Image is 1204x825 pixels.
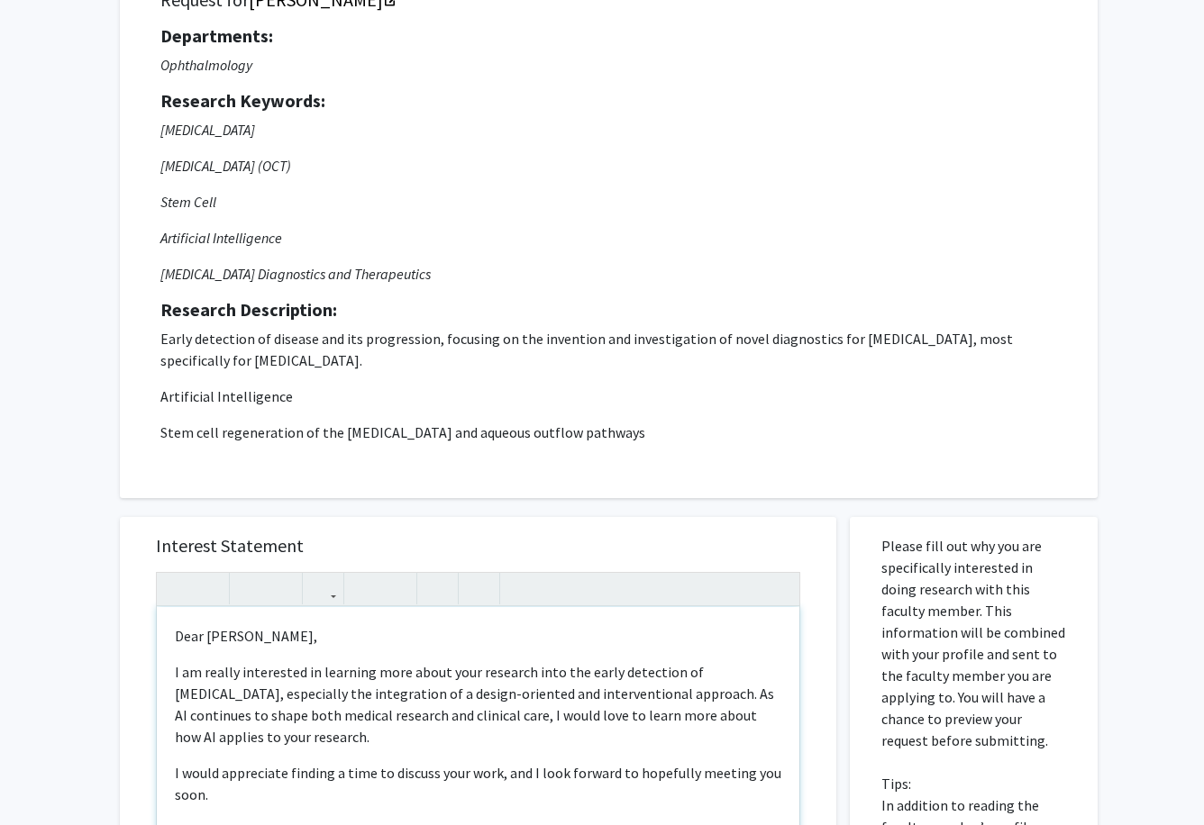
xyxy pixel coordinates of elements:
[380,573,412,604] button: Ordered list
[160,191,1057,213] p: Stem Cell
[193,573,224,604] button: Emphasis (Ctrl + I)
[160,155,1057,177] p: [MEDICAL_DATA] (OCT)
[160,422,1057,443] p: Stem cell regeneration of the [MEDICAL_DATA] and aqueous outflow pathways
[160,56,252,74] i: Ophthalmology
[307,573,339,604] button: Link
[234,573,266,604] button: Superscript
[160,263,1057,285] p: [MEDICAL_DATA] Diagnostics and Therapeutics
[463,573,495,604] button: Insert horizontal rule
[160,227,1057,249] p: Artificial Intelligence
[14,744,77,811] iframe: Chat
[349,573,380,604] button: Unordered list
[156,535,800,557] h5: Interest Statement
[266,573,297,604] button: Subscript
[175,663,774,746] span: I am really interested in learning more about your research into the early detection of [MEDICAL_...
[160,298,337,321] strong: Research Description:
[160,89,325,112] strong: Research Keywords:
[160,24,273,47] strong: Departments:
[161,573,193,604] button: Strong (Ctrl + B)
[160,387,293,405] span: Artificial Intelligence
[160,328,1057,371] p: Early detection of disease and its progression, focusing on the invention and investigation of no...
[175,762,781,805] p: I would appreciate finding a time to discuss your work, and I look forward to hopefully meeting y...
[160,119,1057,141] p: [MEDICAL_DATA]
[175,625,781,647] p: Dear [PERSON_NAME],
[422,573,453,604] button: Remove format
[763,573,795,604] button: Fullscreen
